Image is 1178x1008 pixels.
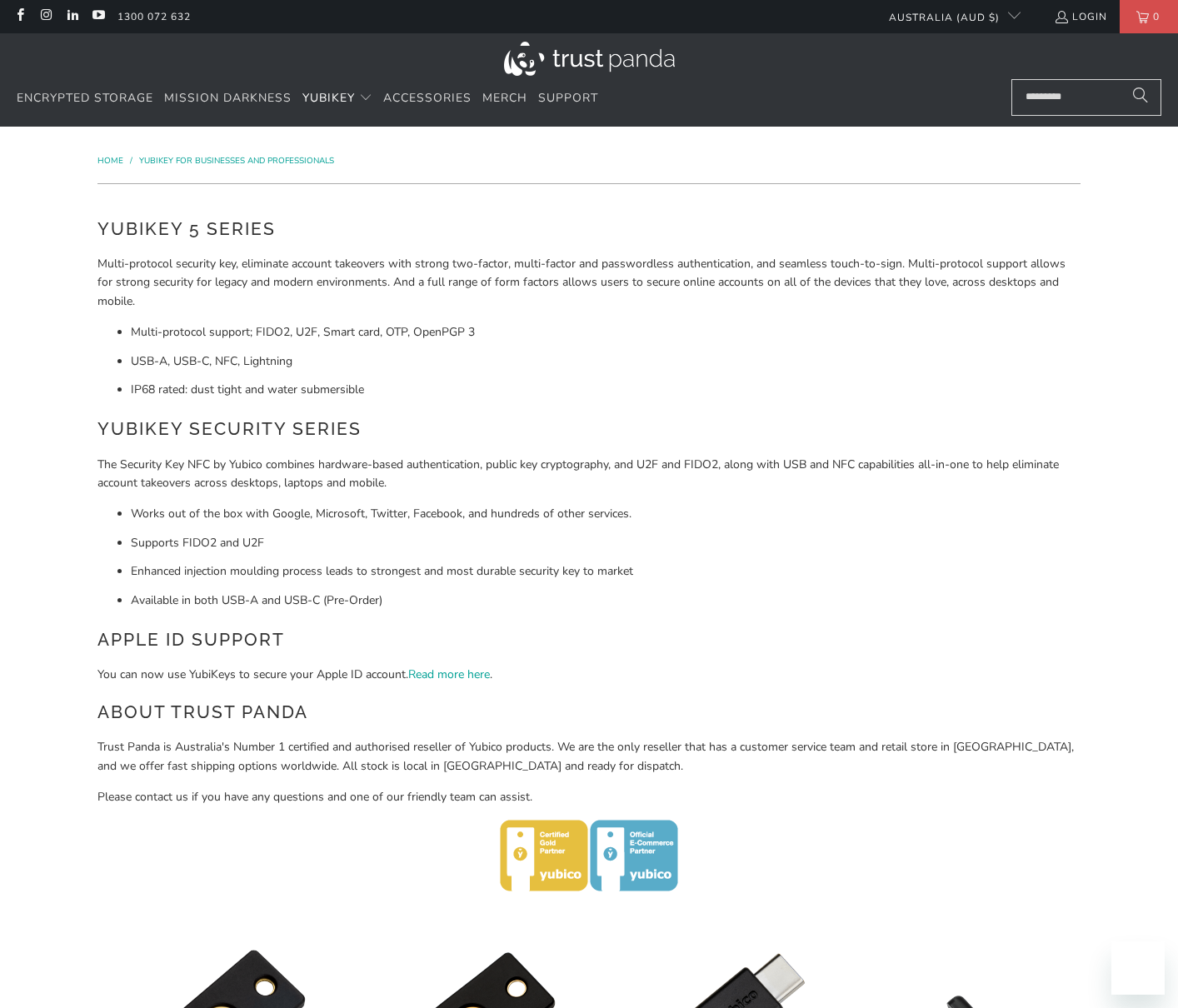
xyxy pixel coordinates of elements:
[130,155,132,167] span: /
[139,155,334,167] a: YubiKey for Businesses and Professionals
[117,7,191,26] a: 1300 072 632
[164,90,292,106] span: Mission Darkness
[131,381,1081,399] li: IP68 rated: dust tight and water submersible
[97,699,1081,726] h2: About Trust Panda
[1054,7,1107,26] a: Login
[17,79,598,118] nav: Translation missing: en.navigation.header.main_nav
[17,79,153,118] a: Encrypted Storage
[482,79,527,118] a: Merch
[538,79,598,118] a: Support
[482,90,527,106] span: Merch
[91,10,105,23] a: Trust Panda Australia on YouTube
[12,10,27,23] a: Trust Panda Australia on Facebook
[131,591,1081,610] li: Available in both USB-A and USB-C (Pre-Order)
[97,416,1081,442] h2: YubiKey Security Series
[131,352,1081,371] li: USB-A, USB-C, NFC, Lightning
[383,90,472,106] span: Accessories
[97,788,1081,806] p: Please contact us if you have any questions and one of our friendly team can assist.
[97,155,123,167] span: Home
[65,10,79,23] a: Trust Panda Australia on LinkedIn
[383,79,472,118] a: Accessories
[1120,79,1161,116] button: Search
[302,90,355,106] span: YubiKey
[1111,941,1165,995] iframe: Button to launch messaging window
[538,90,598,106] span: Support
[97,738,1081,776] p: Trust Panda is Australia's Number 1 certified and authorised reseller of Yubico products. We are ...
[97,626,1081,653] h2: Apple ID Support
[17,90,153,106] span: Encrypted Storage
[504,42,675,76] img: Trust Panda Australia
[131,323,1081,342] li: Multi-protocol support; FIDO2, U2F, Smart card, OTP, OpenPGP 3
[131,562,1081,581] li: Enhanced injection moulding process leads to strongest and most durable security key to market
[97,456,1081,493] p: The Security Key NFC by Yubico combines hardware-based authentication, public key cryptography, a...
[97,216,1081,242] h2: YubiKey 5 Series
[131,505,1081,523] li: Works out of the box with Google, Microsoft, Twitter, Facebook, and hundreds of other services.
[408,666,490,682] a: Read more here
[97,155,126,167] a: Home
[1011,79,1161,116] input: Search...
[302,79,372,118] summary: YubiKey
[38,10,52,23] a: Trust Panda Australia on Instagram
[131,534,1081,552] li: Supports FIDO2 and U2F
[164,79,292,118] a: Mission Darkness
[97,666,1081,684] p: You can now use YubiKeys to secure your Apple ID account. .
[97,255,1081,311] p: Multi-protocol security key, eliminate account takeovers with strong two-factor, multi-factor and...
